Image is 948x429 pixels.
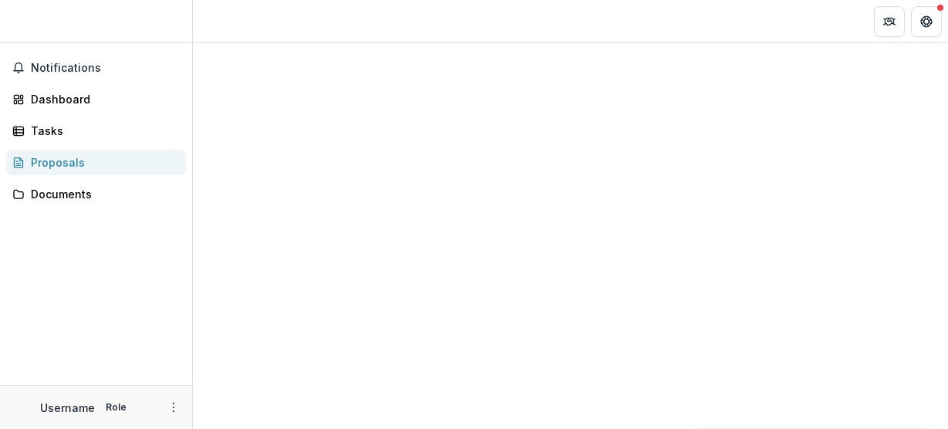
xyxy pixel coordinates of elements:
div: Tasks [31,123,174,139]
button: Notifications [6,56,186,80]
a: Documents [6,181,186,207]
div: Dashboard [31,91,174,107]
a: Proposals [6,150,186,175]
p: Role [101,400,131,414]
span: Notifications [31,62,180,75]
a: Dashboard [6,86,186,112]
a: Tasks [6,118,186,144]
button: Partners [874,6,905,37]
button: More [164,398,183,417]
p: Username [40,400,95,416]
div: Documents [31,186,174,202]
button: Get Help [911,6,942,37]
div: Proposals [31,154,174,171]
